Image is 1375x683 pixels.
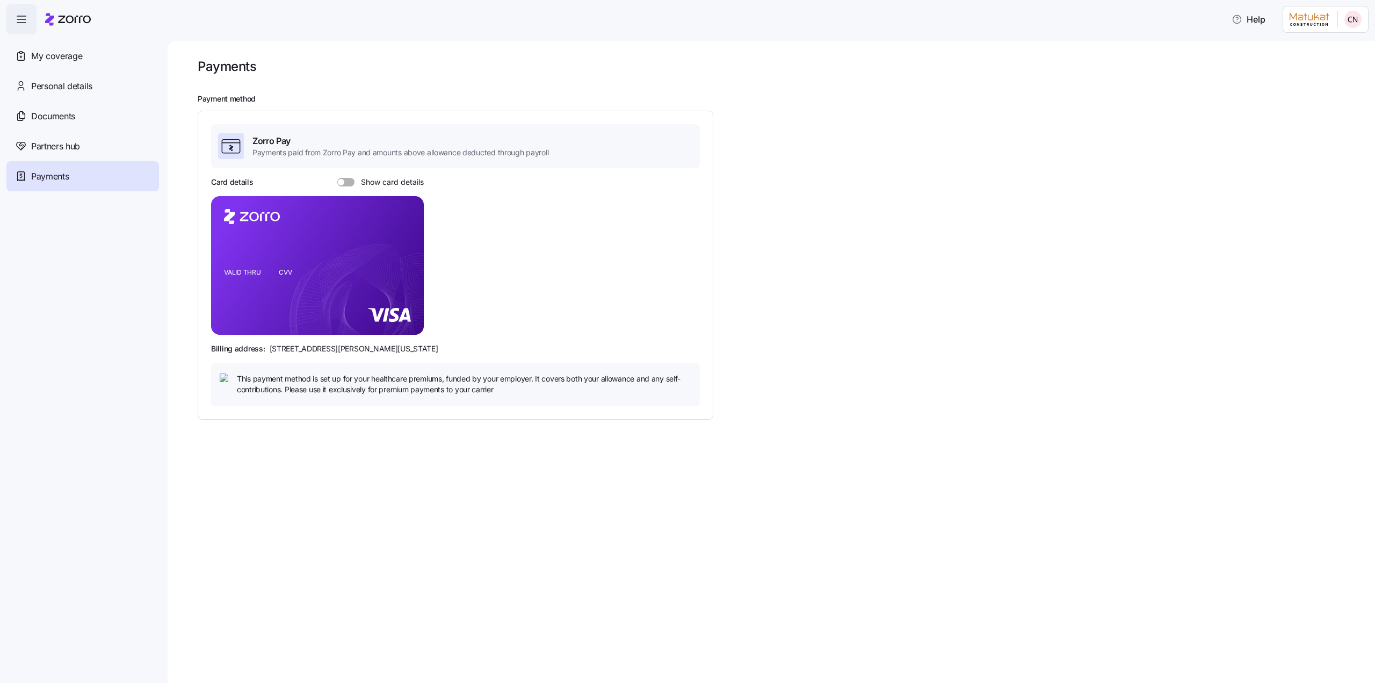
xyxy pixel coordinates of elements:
button: Help [1223,9,1274,30]
span: Billing address: [211,343,265,354]
tspan: VALID THRU [224,268,261,276]
a: Partners hub [6,131,159,161]
a: Personal details [6,71,159,101]
span: Zorro Pay [252,134,548,148]
a: Payments [6,161,159,191]
span: [STREET_ADDRESS][PERSON_NAME][US_STATE] [270,343,438,354]
h3: Card details [211,177,254,188]
img: icon bulb [220,373,233,386]
h2: Payment method [198,94,1360,104]
tspan: CVV [279,268,292,276]
span: Payments paid from Zorro Pay and amounts above allowance deducted through payroll [252,147,548,158]
span: Personal details [31,80,92,93]
span: Show card details [354,178,424,186]
a: Documents [6,101,159,131]
span: Payments [31,170,69,183]
img: Employer logo [1290,13,1329,26]
span: This payment method is set up for your healthcare premiums, funded by your employer. It covers bo... [237,373,691,396]
span: Documents [31,110,75,123]
a: My coverage [6,41,159,71]
img: 9798aebf3dd2c83447ec9ff60e76cbd9 [1344,11,1362,28]
span: Help [1232,13,1265,26]
span: My coverage [31,49,82,63]
h1: Payments [198,58,256,75]
span: Partners hub [31,140,80,153]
